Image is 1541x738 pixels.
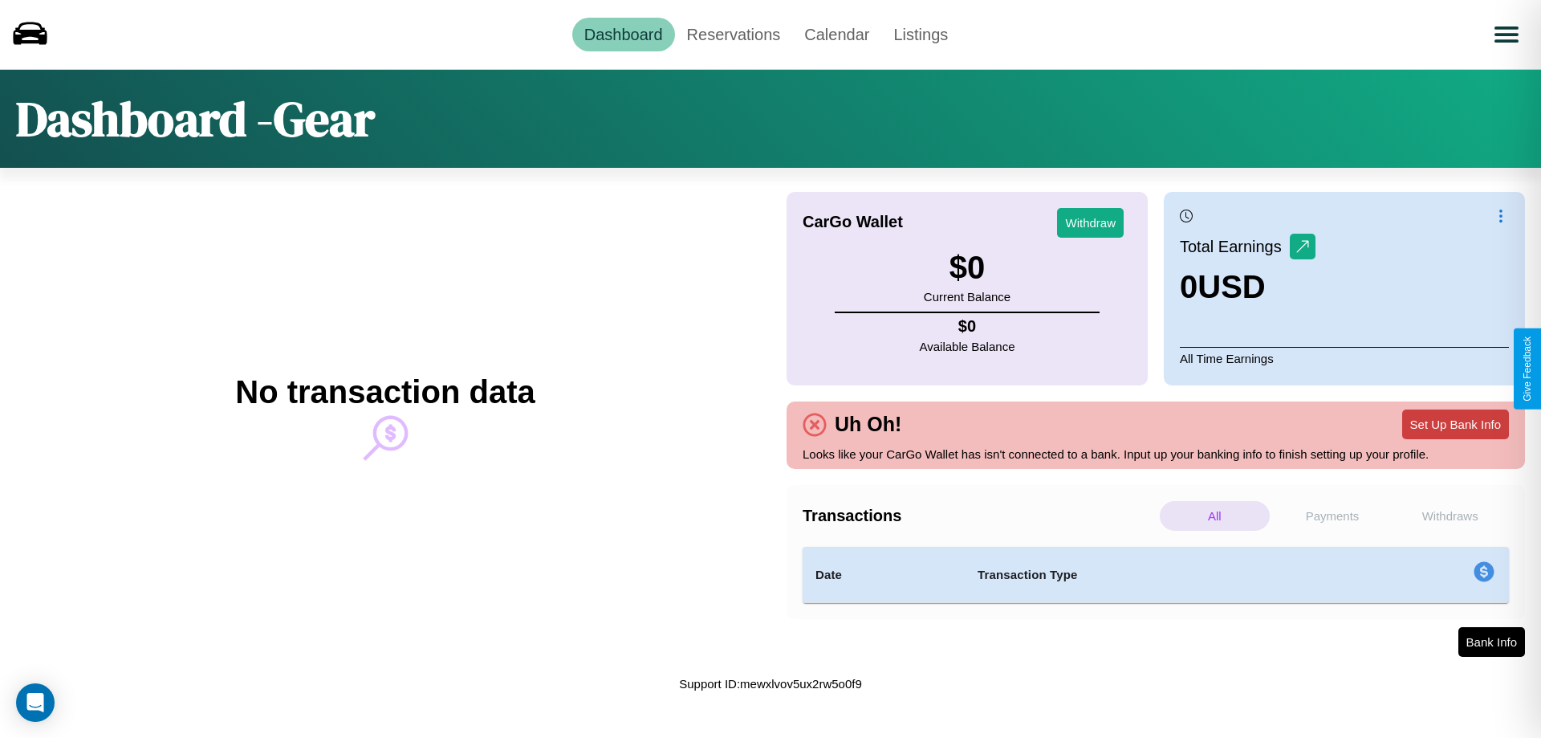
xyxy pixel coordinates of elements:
[16,86,375,152] h1: Dashboard - Gear
[16,683,55,722] div: Open Intercom Messenger
[1395,501,1505,531] p: Withdraws
[978,565,1342,585] h4: Transaction Type
[827,413,909,436] h4: Uh Oh!
[881,18,960,51] a: Listings
[572,18,675,51] a: Dashboard
[803,213,903,231] h4: CarGo Wallet
[803,507,1156,525] h4: Transactions
[803,547,1509,603] table: simple table
[920,336,1015,357] p: Available Balance
[1522,336,1533,402] div: Give Feedback
[920,317,1015,336] h4: $ 0
[235,374,535,410] h2: No transaction data
[679,673,862,695] p: Support ID: mewxlvov5ux2rw5o0f9
[1057,208,1124,238] button: Withdraw
[924,250,1010,286] h3: $ 0
[924,286,1010,308] p: Current Balance
[1160,501,1270,531] p: All
[792,18,881,51] a: Calendar
[803,443,1509,465] p: Looks like your CarGo Wallet has isn't connected to a bank. Input up your banking info to finish ...
[1402,410,1509,439] button: Set Up Bank Info
[1180,232,1290,261] p: Total Earnings
[1484,12,1529,57] button: Open menu
[1278,501,1388,531] p: Payments
[1180,269,1315,305] h3: 0 USD
[815,565,952,585] h4: Date
[675,18,793,51] a: Reservations
[1180,347,1509,369] p: All Time Earnings
[1458,627,1525,657] button: Bank Info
